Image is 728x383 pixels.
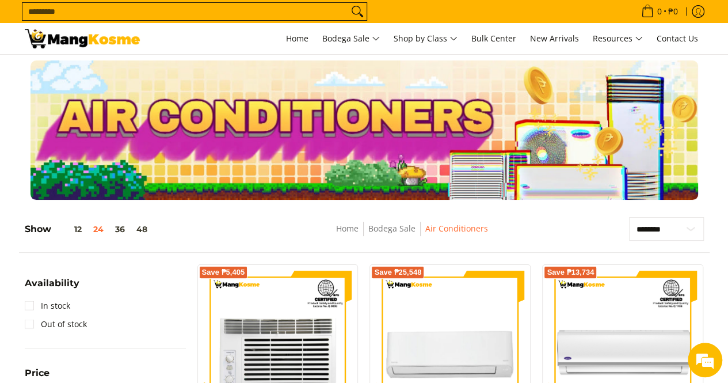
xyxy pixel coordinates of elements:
span: Save ₱5,405 [202,269,245,276]
button: 12 [51,225,87,234]
button: Search [348,3,367,20]
a: Out of stock [25,315,87,333]
span: Bodega Sale [322,32,380,46]
a: Bulk Center [466,23,522,54]
span: Availability [25,279,79,288]
nav: Main Menu [151,23,704,54]
a: Air Conditioners [425,223,488,234]
span: Contact Us [657,33,698,44]
a: In stock [25,297,70,315]
a: New Arrivals [524,23,585,54]
a: Bodega Sale [368,223,416,234]
span: Save ₱25,548 [374,269,421,276]
a: Resources [587,23,649,54]
img: Bodega Sale Aircon l Mang Kosme: Home Appliances Warehouse Sale [25,29,140,48]
button: 24 [87,225,109,234]
a: Home [280,23,314,54]
span: Save ₱13,734 [547,269,594,276]
span: Bulk Center [471,33,516,44]
span: Price [25,369,49,378]
a: Home [336,223,359,234]
a: Contact Us [651,23,704,54]
span: Home [286,33,308,44]
h5: Show [25,223,153,235]
span: Resources [593,32,643,46]
span: Shop by Class [394,32,458,46]
summary: Open [25,279,79,297]
span: • [638,5,681,18]
button: 36 [109,225,131,234]
a: Bodega Sale [317,23,386,54]
a: Shop by Class [388,23,463,54]
span: New Arrivals [530,33,579,44]
span: 0 [655,7,664,16]
button: 48 [131,225,153,234]
nav: Breadcrumbs [255,222,569,248]
span: ₱0 [666,7,680,16]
